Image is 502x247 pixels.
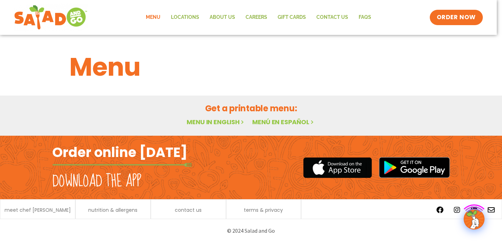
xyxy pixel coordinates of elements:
[187,118,245,126] a: Menu in English
[5,208,71,212] a: meet chef [PERSON_NAME]
[252,118,315,126] a: Menú en español
[141,9,166,25] a: Menu
[52,144,187,161] h2: Order online [DATE]
[272,9,311,25] a: GIFT CARDS
[240,9,272,25] a: Careers
[88,208,137,212] a: nutrition & allergens
[311,9,353,25] a: Contact Us
[166,9,204,25] a: Locations
[244,208,283,212] a: terms & privacy
[353,9,376,25] a: FAQs
[175,208,202,212] a: contact us
[141,9,376,25] nav: Menu
[303,156,372,179] img: appstore
[69,102,433,114] h2: Get a printable menu:
[69,48,433,86] h1: Menu
[52,163,192,167] img: fork
[437,13,476,22] span: ORDER NOW
[14,3,88,31] img: new-SAG-logo-768×292
[204,9,240,25] a: About Us
[379,157,450,178] img: google_play
[430,10,483,25] a: ORDER NOW
[56,226,447,235] p: © 2024 Salad and Go
[52,172,141,191] h2: Download the app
